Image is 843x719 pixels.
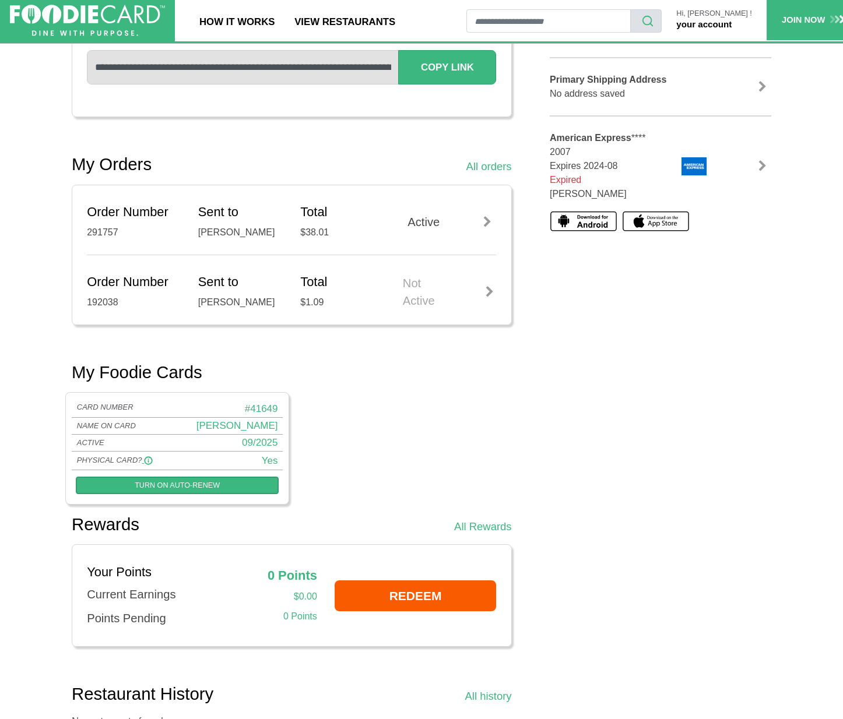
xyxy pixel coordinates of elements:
[87,295,181,309] div: 192038
[403,213,497,231] div: Active
[72,403,177,415] div: CARD NUMBER
[676,19,732,29] a: your account
[300,274,385,290] h5: Total
[262,455,278,466] span: Yes
[550,89,625,98] span: No address saved
[454,519,512,535] a: All Rewards
[198,225,283,239] div: [PERSON_NAME]
[72,456,177,465] div: PHYSICAL CARD?
[198,295,283,309] div: [PERSON_NAME]
[72,514,139,534] h2: Rewards
[77,438,173,447] div: ACTIVE
[87,205,181,220] h5: Order Number
[87,586,215,603] div: Current Earnings
[72,362,202,382] h2: My Foodie Cards
[87,565,215,580] h5: Your Points
[541,131,672,201] div: **** 2007 Expires 2024-08 [PERSON_NAME]
[466,9,631,33] input: restaurant search
[72,154,152,174] h2: My Orders
[177,403,283,415] div: #
[300,295,385,309] div: $1.09
[10,5,165,36] img: FoodieCard; Eat, Drink, Save, Donate
[268,568,317,583] b: 0 Points
[403,274,497,309] div: Not Active
[76,477,279,494] a: Turn on auto-renew
[466,158,512,175] a: All orders
[398,50,496,84] button: Copy Link
[300,205,385,220] h5: Total
[87,185,496,255] a: Order Number 291757 Sent to [PERSON_NAME] Total $38.01 Active
[550,75,666,84] b: Primary Shipping Address
[232,590,317,604] div: $0.00
[550,175,581,185] span: Expired
[232,609,317,623] div: 0 Points
[198,205,283,220] h5: Sent to
[676,10,751,18] p: Hi, [PERSON_NAME] !
[72,683,213,704] h2: Restaurant History
[87,609,215,627] div: Points Pending
[465,688,512,704] a: All history
[250,403,278,414] span: 41649
[300,225,385,239] div: $38.01
[87,274,181,290] h5: Order Number
[550,133,631,143] b: American Express
[242,437,278,448] span: 09/2025
[87,255,496,325] a: Order Number 192038 Sent to [PERSON_NAME] Total $1.09 Not Active
[198,274,283,290] h5: Sent to
[335,580,497,611] a: REDEEM
[196,420,278,431] span: [PERSON_NAME]
[681,157,707,176] img: americanexpress.png
[630,9,662,33] button: search
[87,225,181,239] div: 291757
[72,421,140,431] div: NAME ON CARD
